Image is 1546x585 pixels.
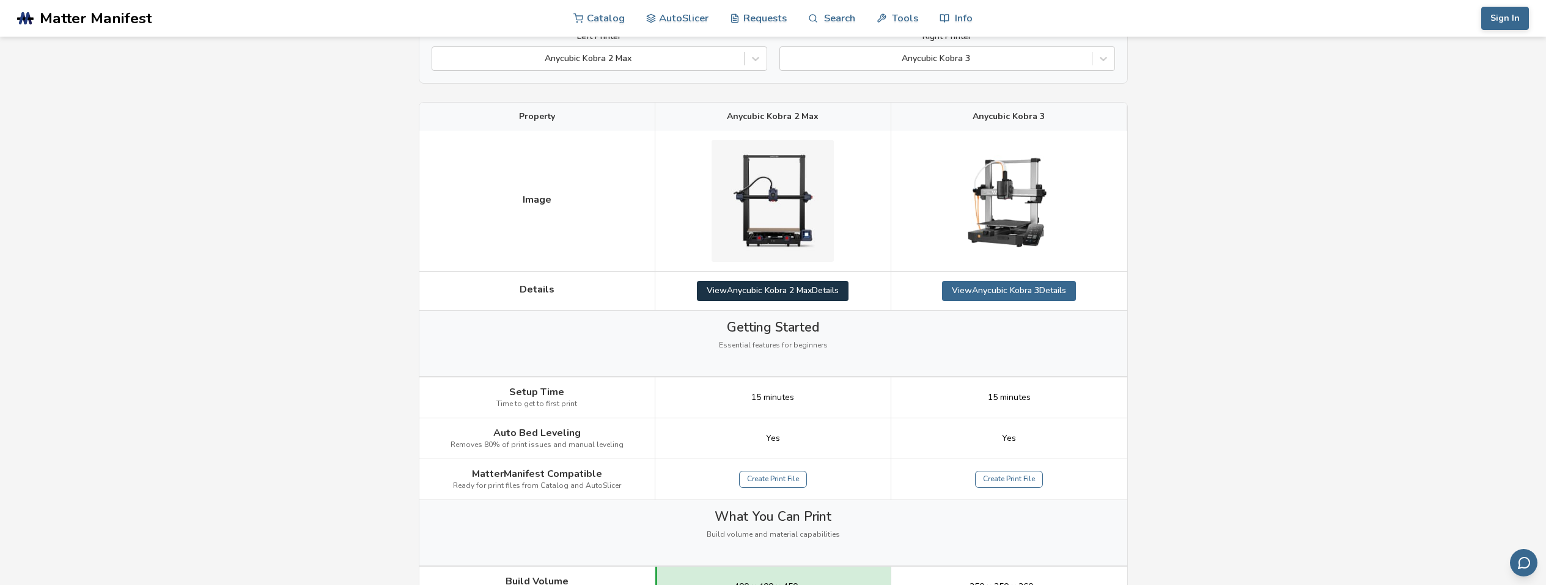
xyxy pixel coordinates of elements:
span: Ready for print files from Catalog and AutoSlicer [453,482,621,490]
img: Anycubic Kobra 2 Max [712,140,834,262]
button: Send feedback via email [1510,549,1537,576]
input: Anycubic Kobra 3 [786,54,789,64]
span: 15 minutes [751,393,794,402]
span: Setup Time [509,387,564,398]
span: Yes [1002,434,1016,443]
span: Time to get to first print [496,400,577,409]
span: MatterManifest Compatible [472,468,602,479]
a: Create Print File [975,471,1043,488]
label: Left Printer [432,32,767,42]
span: Anycubic Kobra 3 [973,112,1045,122]
span: Property [519,112,555,122]
span: Build volume and material capabilities [707,531,840,539]
img: Anycubic Kobra 3 [948,140,1070,262]
label: Right Printer [779,32,1115,42]
button: Sign In [1481,7,1529,30]
span: Getting Started [727,320,819,335]
span: Image [523,194,551,205]
span: Details [520,284,554,295]
span: Anycubic Kobra 2 Max [727,112,819,122]
span: Essential features for beginners [719,341,828,350]
span: What You Can Print [715,509,831,524]
a: ViewAnycubic Kobra 2 MaxDetails [697,281,848,300]
a: ViewAnycubic Kobra 3Details [942,281,1076,300]
span: Matter Manifest [40,10,152,27]
span: 15 minutes [988,393,1031,402]
span: Auto Bed Leveling [493,427,581,438]
a: Create Print File [739,471,807,488]
span: Removes 80% of print issues and manual leveling [451,441,624,449]
span: Yes [766,434,780,443]
input: Anycubic Kobra 2 Max [438,54,441,64]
